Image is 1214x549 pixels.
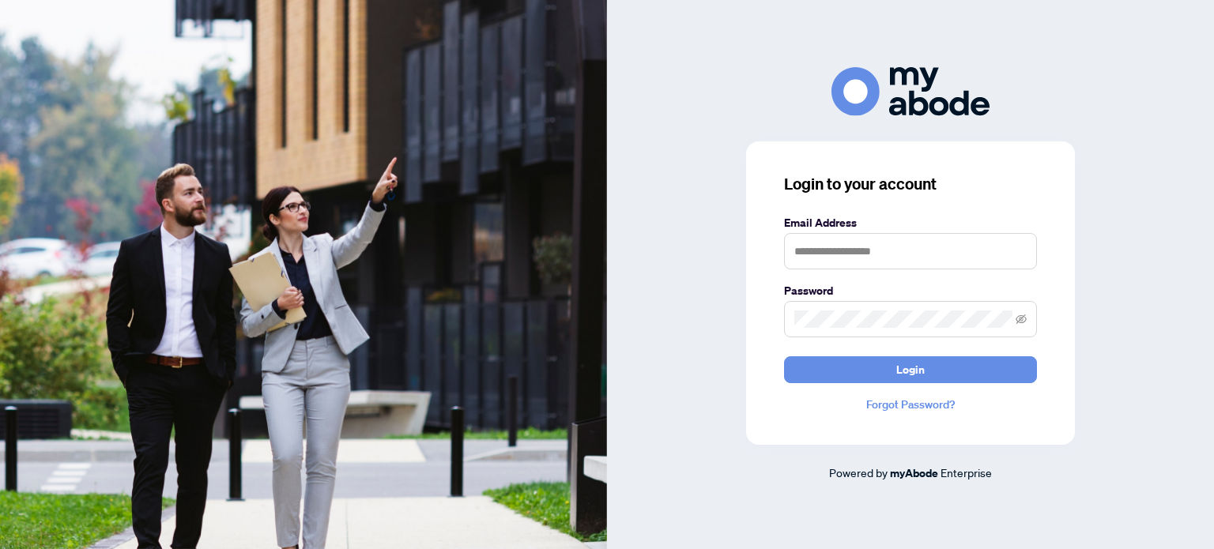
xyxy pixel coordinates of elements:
[784,356,1037,383] button: Login
[941,465,992,479] span: Enterprise
[829,465,888,479] span: Powered by
[784,282,1037,299] label: Password
[784,214,1037,231] label: Email Address
[831,67,990,115] img: ma-logo
[1016,314,1027,325] span: eye-invisible
[890,464,938,482] a: myAbode
[784,173,1037,195] h3: Login to your account
[896,357,925,382] span: Login
[784,396,1037,413] a: Forgot Password?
